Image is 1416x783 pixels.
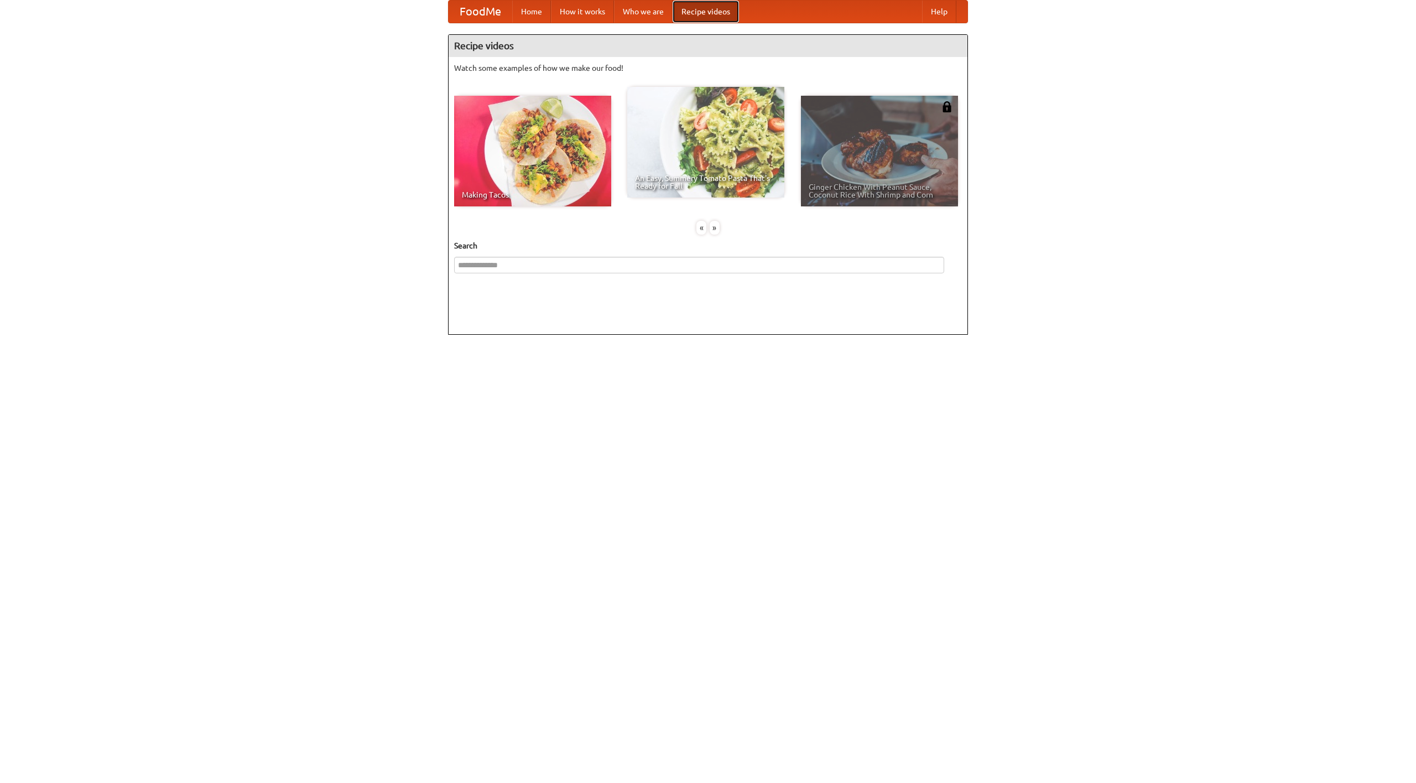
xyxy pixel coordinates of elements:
h4: Recipe videos [449,35,967,57]
a: FoodMe [449,1,512,23]
a: Home [512,1,551,23]
h5: Search [454,240,962,251]
p: Watch some examples of how we make our food! [454,63,962,74]
img: 483408.png [941,101,952,112]
a: Recipe videos [673,1,739,23]
div: « [696,221,706,235]
a: Who we are [614,1,673,23]
a: An Easy, Summery Tomato Pasta That's Ready for Fall [627,87,784,198]
span: Making Tacos [462,191,603,199]
div: » [710,221,720,235]
a: Making Tacos [454,96,611,206]
a: How it works [551,1,614,23]
span: An Easy, Summery Tomato Pasta That's Ready for Fall [635,174,777,190]
a: Help [922,1,956,23]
